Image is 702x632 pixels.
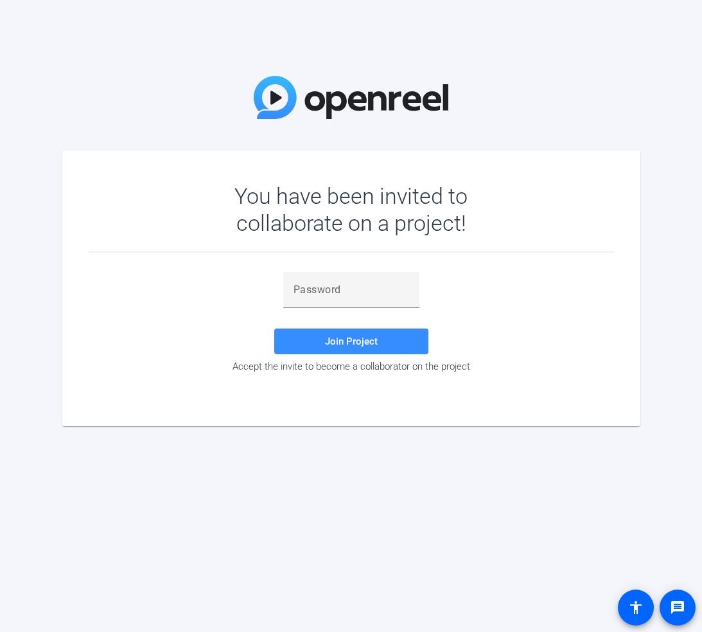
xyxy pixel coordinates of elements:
img: OpenReel Logo [254,76,449,119]
input: Password [294,282,409,298]
mat-icon: message [670,600,685,615]
div: Accept the invite to become a collaborator on the project [88,361,615,372]
div: You have been invited to collaborate on a project! [197,183,505,237]
span: Join Project [325,336,378,347]
button: Join Project [274,329,428,354]
mat-icon: accessibility [628,600,644,615]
